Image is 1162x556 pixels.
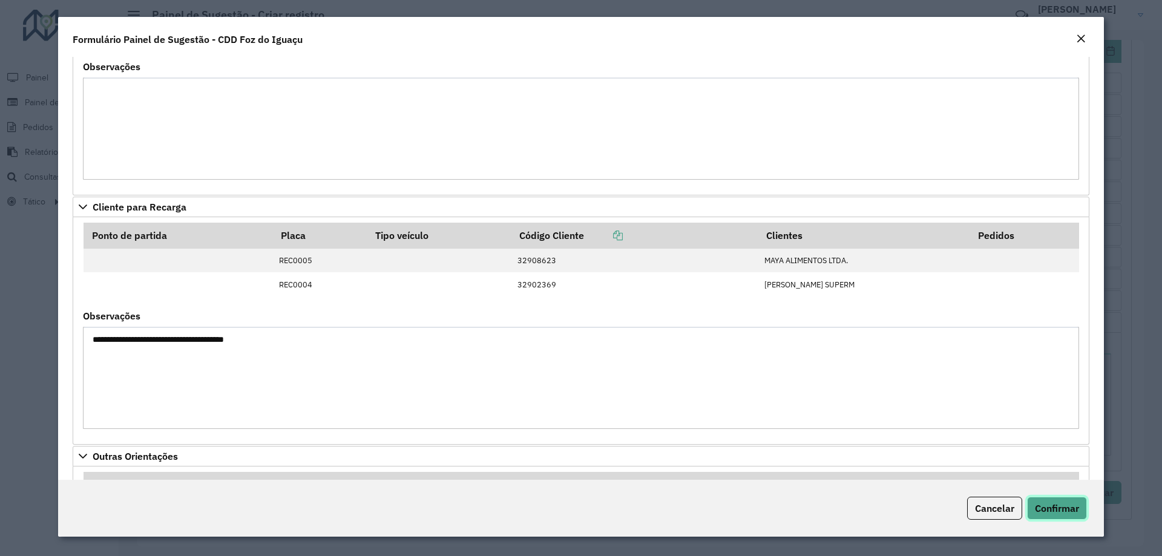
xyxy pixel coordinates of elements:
[272,223,367,248] th: Placa
[511,249,758,273] td: 32908623
[970,223,1079,248] th: Pedidos
[758,272,970,296] td: [PERSON_NAME] SUPERM
[1027,497,1087,520] button: Confirmar
[975,502,1014,514] span: Cancelar
[758,249,970,273] td: MAYA ALIMENTOS LTDA.
[584,229,623,241] a: Copiar
[84,223,273,248] th: Ponto de partida
[956,472,1079,497] th: Pedidos
[1035,502,1079,514] span: Confirmar
[758,223,970,248] th: Clientes
[83,59,140,74] label: Observações
[84,472,297,497] th: Ponto de partida
[511,272,758,296] td: 32902369
[73,197,1089,217] a: Cliente para Recarga
[555,472,834,497] th: Código Cliente
[367,223,511,248] th: Tipo veículo
[393,472,555,497] th: Tipo veículo
[511,223,758,248] th: Código Cliente
[93,451,178,461] span: Outras Orientações
[73,32,303,47] h4: Formulário Painel de Sugestão - CDD Foz do Iguaçu
[967,497,1022,520] button: Cancelar
[1072,31,1089,47] button: Close
[833,472,956,497] th: Clientes
[297,472,393,497] th: Placa
[73,446,1089,466] a: Outras Orientações
[83,309,140,323] label: Observações
[272,272,367,296] td: REC0004
[272,249,367,273] td: REC0005
[628,479,666,491] a: Copiar
[73,217,1089,445] div: Cliente para Recarga
[1076,34,1086,44] em: Fechar
[93,202,186,212] span: Cliente para Recarga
